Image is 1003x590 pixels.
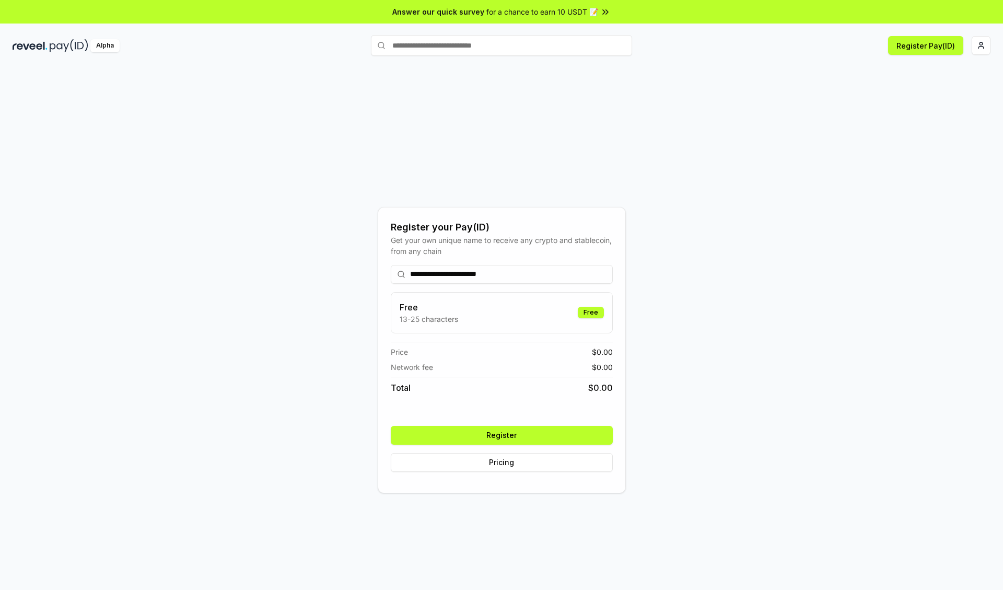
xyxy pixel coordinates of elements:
[400,314,458,325] p: 13-25 characters
[592,346,613,357] span: $ 0.00
[486,6,598,17] span: for a chance to earn 10 USDT 📝
[90,39,120,52] div: Alpha
[50,39,88,52] img: pay_id
[391,235,613,257] div: Get your own unique name to receive any crypto and stablecoin, from any chain
[13,39,48,52] img: reveel_dark
[391,426,613,445] button: Register
[592,362,613,373] span: $ 0.00
[392,6,484,17] span: Answer our quick survey
[391,346,408,357] span: Price
[391,362,433,373] span: Network fee
[391,220,613,235] div: Register your Pay(ID)
[391,381,411,394] span: Total
[578,307,604,318] div: Free
[400,301,458,314] h3: Free
[588,381,613,394] span: $ 0.00
[391,453,613,472] button: Pricing
[888,36,963,55] button: Register Pay(ID)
